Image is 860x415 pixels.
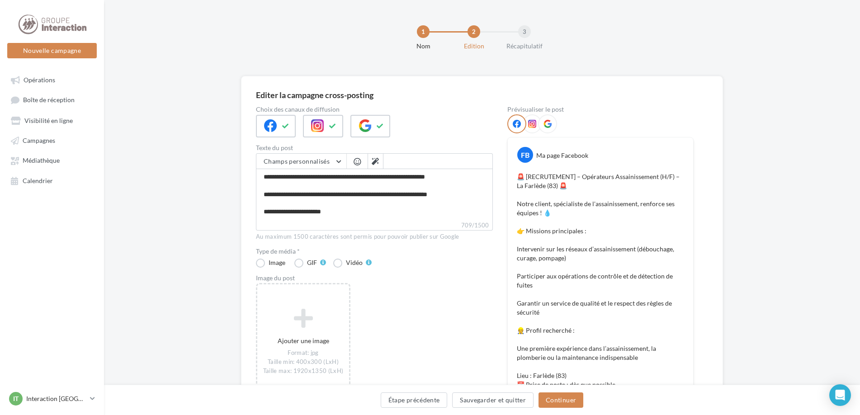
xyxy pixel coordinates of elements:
[5,172,99,189] a: Calendrier
[417,25,430,38] div: 1
[256,91,373,99] div: Editer la campagne cross-posting
[7,390,97,407] a: IT Interaction [GEOGRAPHIC_DATA]
[13,394,19,403] span: IT
[496,42,553,51] div: Récapitulatif
[256,233,493,241] div: Au maximum 1500 caractères sont permis pour pouvoir publier sur Google
[24,76,55,84] span: Opérations
[264,157,330,165] span: Champs personnalisés
[5,91,99,108] a: Boîte de réception
[256,106,493,113] label: Choix des canaux de diffusion
[256,248,493,255] label: Type de média *
[5,112,99,128] a: Visibilité en ligne
[23,157,60,165] span: Médiathèque
[256,275,493,281] div: Image du post
[518,25,531,38] div: 3
[24,117,73,124] span: Visibilité en ligne
[26,394,86,403] p: Interaction [GEOGRAPHIC_DATA]
[452,392,534,408] button: Sauvegarder et quitter
[5,71,99,88] a: Opérations
[7,43,97,58] button: Nouvelle campagne
[307,259,317,266] div: GIF
[269,259,285,266] div: Image
[507,106,694,113] div: Prévisualiser le post
[381,392,448,408] button: Étape précédente
[23,137,55,144] span: Campagnes
[346,259,363,266] div: Vidéo
[829,384,851,406] div: Open Intercom Messenger
[445,42,503,51] div: Edition
[517,147,533,163] div: FB
[5,152,99,168] a: Médiathèque
[536,151,588,160] div: Ma page Facebook
[5,132,99,148] a: Campagnes
[256,145,493,151] label: Texte du post
[256,154,346,169] button: Champs personnalisés
[256,221,493,231] label: 709/1500
[23,96,75,104] span: Boîte de réception
[23,177,53,184] span: Calendrier
[394,42,452,51] div: Nom
[468,25,480,38] div: 2
[539,392,583,408] button: Continuer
